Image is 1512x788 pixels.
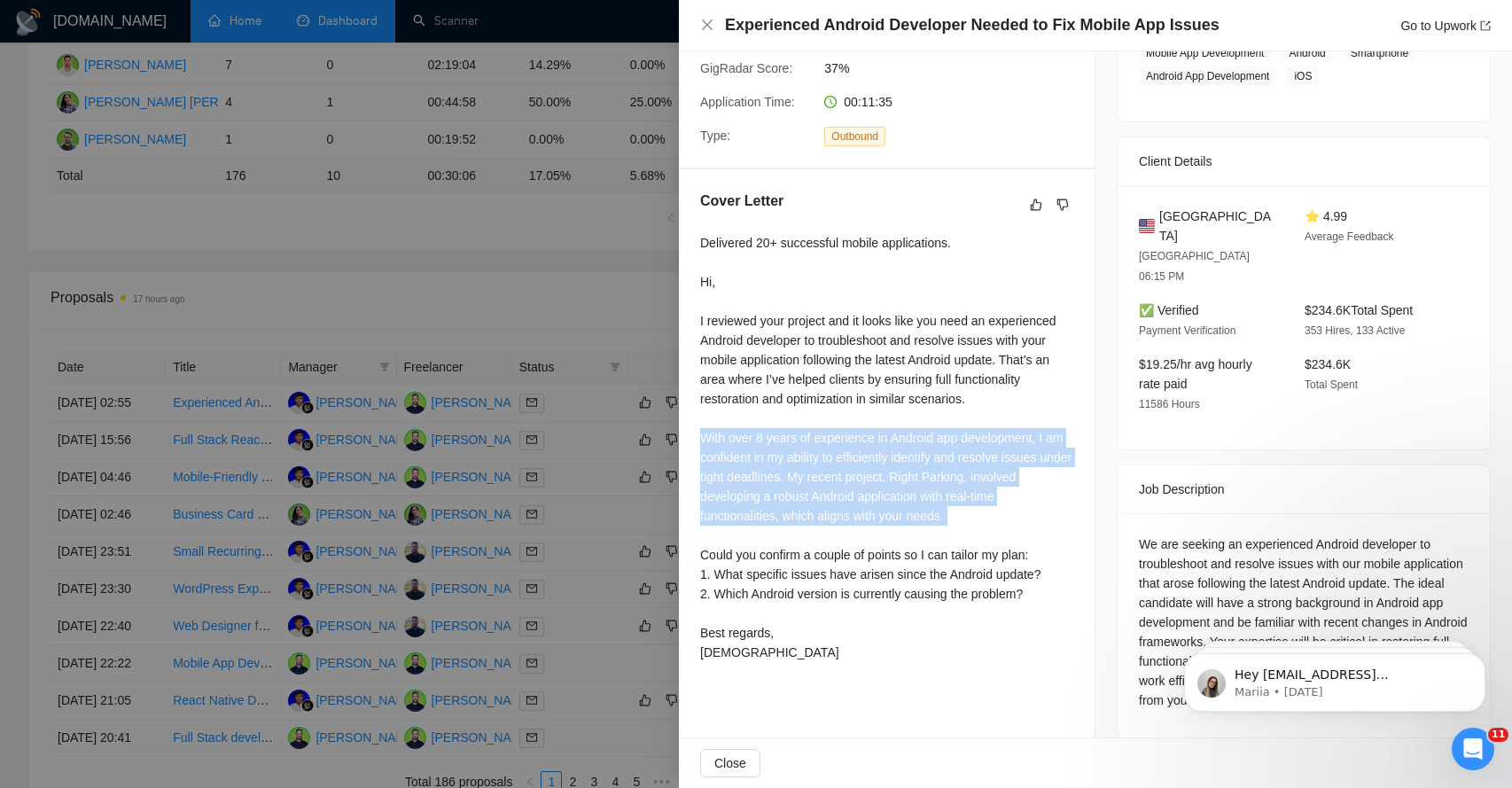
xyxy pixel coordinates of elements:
span: Android App Development [1139,66,1276,86]
div: Job Description [1139,465,1469,513]
span: Type: [700,129,730,143]
span: 37% [824,59,1090,78]
img: 🇺🇸 [1139,216,1155,236]
div: We are seeking an experienced Android developer to troubleshoot and resolve issues with our mobil... [1139,534,1469,710]
span: 00:11:35 [844,95,892,109]
span: Application Time: [700,95,795,109]
span: Mobile App Development [1139,43,1271,63]
span: ⭐ 4.99 [1305,209,1347,223]
span: iOS [1287,66,1319,86]
span: Outbound [824,127,885,146]
span: $234.6K [1305,357,1351,371]
h5: Cover Letter [700,191,783,212]
a: Go to Upworkexport [1400,19,1491,33]
span: Android [1282,43,1332,63]
span: close [700,18,714,32]
span: Average Feedback [1305,230,1394,243]
button: Close [700,18,714,33]
button: like [1025,194,1047,215]
span: export [1480,20,1491,31]
span: [GEOGRAPHIC_DATA] 06:15 PM [1139,250,1250,283]
div: Delivered 20+ successful mobile applications. Hi, I reviewed your project and it looks like you n... [700,233,1073,662]
span: 11586 Hours [1139,398,1200,410]
span: Total Spent [1305,378,1358,391]
iframe: Intercom live chat [1452,728,1494,770]
span: clock-circle [824,96,837,108]
h4: Experienced Android Developer Needed to Fix Mobile App Issues [725,14,1220,36]
span: Payment Verification [1139,324,1235,337]
span: like [1030,198,1042,212]
span: $234.6K Total Spent [1305,303,1413,317]
span: dislike [1056,198,1069,212]
span: $19.25/hr avg hourly rate paid [1139,357,1252,391]
span: 353 Hires, 133 Active [1305,324,1405,337]
span: GigRadar Score: [700,61,792,75]
span: [GEOGRAPHIC_DATA] [1159,207,1276,246]
button: Close [700,749,760,777]
span: 11 [1488,728,1508,742]
iframe: Intercom notifications message [1157,616,1512,740]
span: Close [714,753,746,773]
button: dislike [1052,194,1073,215]
span: Smartphone [1344,43,1415,63]
span: ✅ Verified [1139,303,1199,317]
div: Client Details [1139,137,1469,185]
